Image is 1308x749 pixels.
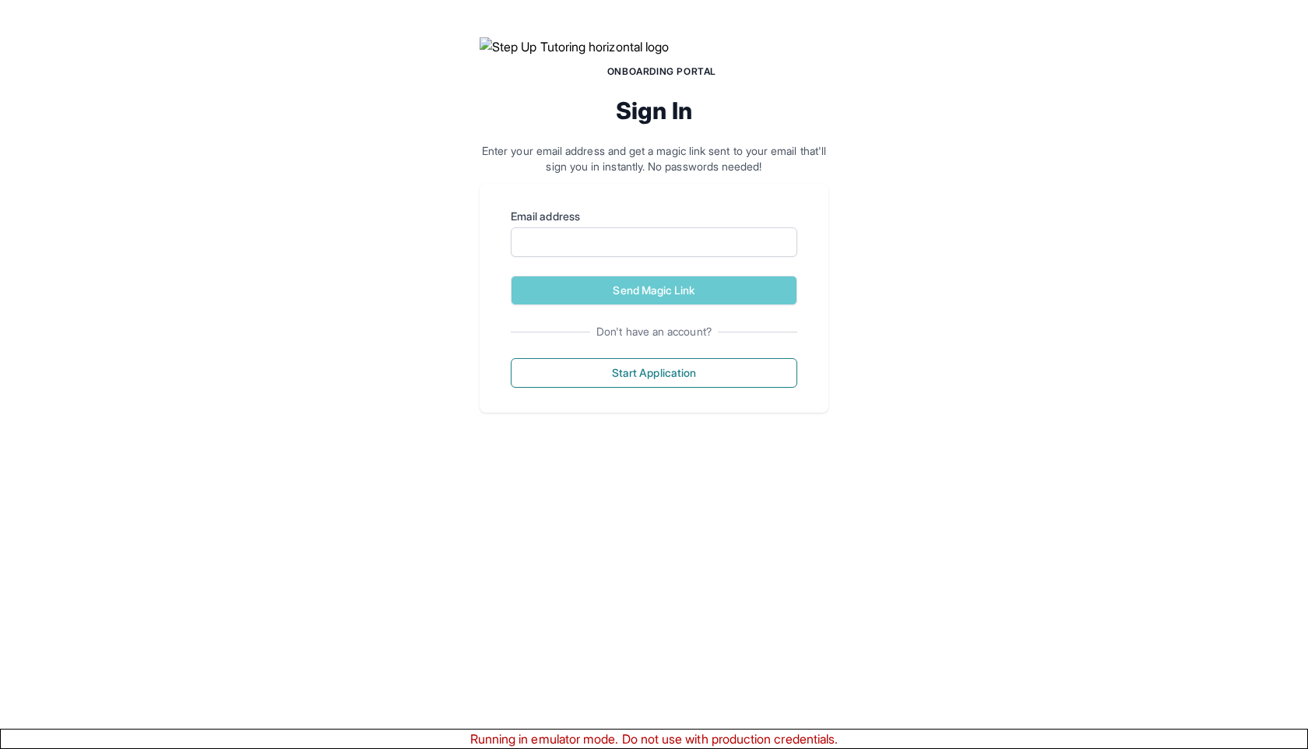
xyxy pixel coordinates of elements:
[511,358,797,388] button: Start Application
[511,209,797,224] label: Email address
[480,143,828,174] p: Enter your email address and get a magic link sent to your email that'll sign you in instantly. N...
[480,97,828,125] h2: Sign In
[590,324,718,339] span: Don't have an account?
[495,65,828,78] h1: Onboarding Portal
[480,37,828,56] img: Step Up Tutoring horizontal logo
[511,276,797,305] button: Send Magic Link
